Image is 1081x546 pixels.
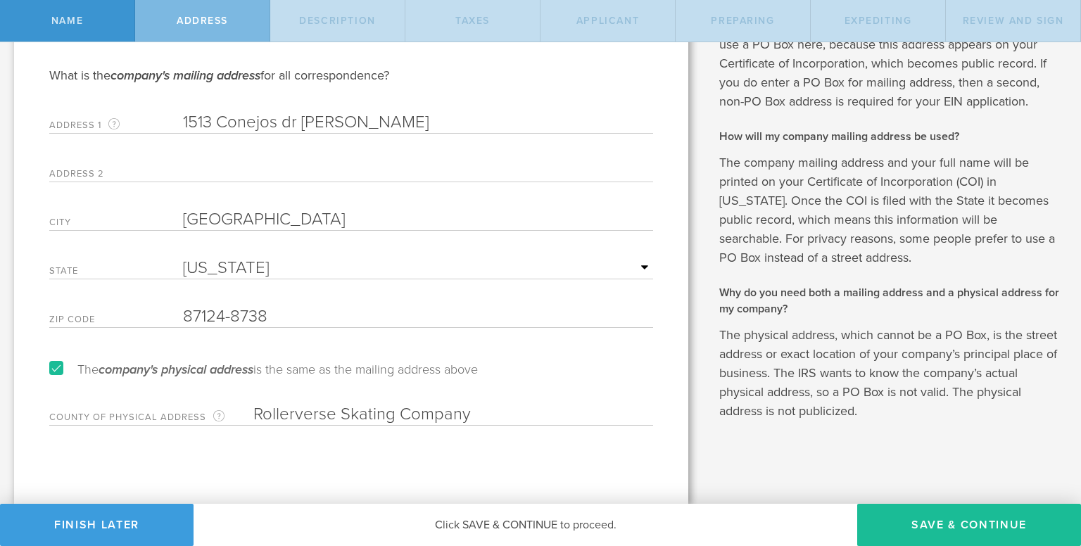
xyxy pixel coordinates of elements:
input: Required [183,112,653,133]
em: company's physical address [99,362,253,377]
span: Description [299,15,375,27]
label: County of physical address [49,409,253,425]
span: Click SAVE & CONTINUE to proceed. [435,518,617,532]
input: Required [253,404,653,425]
em: company's mailing address [110,68,260,83]
span: Address [177,15,228,27]
div: What is the for all correspondence? [49,67,653,84]
p: The company mailing address and your full name will be printed on your Certificate of Incorporati... [719,153,1060,267]
label: The is the same as the mailing address above [49,363,478,376]
span: Expediting [845,15,912,27]
h2: How will my company mailing address be used? [719,129,1060,144]
label: City [49,218,183,230]
p: The physical address, which cannot be a PO Box, is the street address or exact location of your c... [719,326,1060,421]
label: Zip code [49,315,183,327]
span: Review and Sign [963,15,1064,27]
iframe: Chat Widget [1011,436,1081,504]
span: Name [51,15,83,27]
button: Save & Continue [857,504,1081,546]
input: Required [183,306,653,327]
span: Taxes [455,15,490,27]
label: Address 2 [49,170,183,182]
label: State [49,267,183,279]
label: Address 1 [49,117,183,133]
span: Preparing [711,15,774,27]
h2: Why do you need both a mailing address and a physical address for my company? [719,285,1060,317]
span: Applicant [576,15,639,27]
input: Required [183,209,653,230]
